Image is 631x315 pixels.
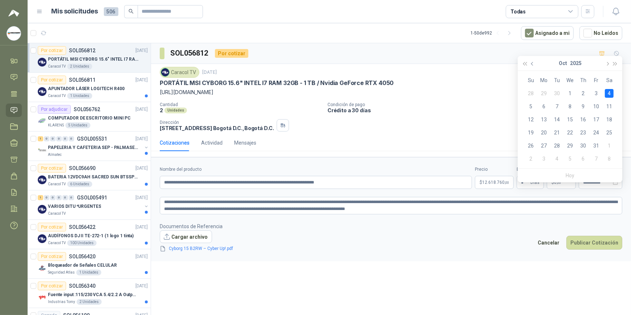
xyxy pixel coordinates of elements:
p: Fuente input :115/230 VCA 5.4/2.2 A Output: 24 VDC 10 A 47-63 Hz [48,291,138,298]
div: Por cotizar [38,164,66,173]
p: SOL056340 [69,283,95,288]
div: 2 Unidades [77,299,102,305]
div: 19 [526,128,535,137]
td: 2025-10-20 [537,126,550,139]
div: 5 [566,154,574,163]
div: 0 [44,195,49,200]
div: 0 [69,195,74,200]
td: 2025-10-16 [577,113,590,126]
div: 6 Unidades [67,181,92,187]
div: 1 Unidades [76,270,101,275]
div: 7 [592,154,601,163]
td: 2025-10-12 [524,113,537,126]
div: 25 [605,128,614,137]
img: Company Logo [38,293,46,302]
div: 31 [592,141,601,150]
a: 1 0 0 0 0 0 GSOL005531[DATE] Company LogoPAPELERIA Y CAFETERIA SEP - PALMASECAAlmatec [38,134,149,158]
div: Actividad [201,139,223,147]
td: 2025-10-28 [550,139,563,152]
p: Dirección [160,120,274,125]
div: 9 [579,102,587,111]
td: 2025-10-02 [577,87,590,100]
span: ,00 [505,181,509,185]
div: 0 [62,136,68,141]
button: Publicar Cotización [566,236,622,250]
button: Cargar archivo [160,230,212,243]
p: [STREET_ADDRESS] Bogotá D.C. , Bogotá D.C. [160,125,274,131]
div: 100 Unidades [67,240,97,246]
h3: SOL056812 [170,48,209,59]
p: [DATE] [135,283,148,290]
p: [DATE] [135,136,148,142]
div: 29 [566,141,574,150]
div: 28 [553,141,561,150]
td: 2025-09-28 [524,87,537,100]
div: 23 [579,128,587,137]
td: 2025-11-01 [603,139,616,152]
a: Por cotizarSOL056420[DATE] Company LogoBloqueador de Señales CELULARSeguridad Atlas1 Unidades [28,249,151,279]
td: 2025-10-07 [550,100,563,113]
img: Company Logo [38,234,46,243]
a: Cyborg 15 B2RW – Cyber Up!.pdf [166,245,236,252]
p: SOL056812 [69,48,95,53]
div: 18 [605,115,614,124]
span: 12.618.760 [482,180,509,185]
label: Entrega [517,166,544,173]
p: [DATE] [135,77,148,84]
div: 6 [540,102,548,111]
td: 2025-11-06 [577,152,590,165]
div: Por adjudicar [38,105,71,114]
div: 0 [56,195,62,200]
div: 1 Unidades [67,93,92,99]
p: $ 0,00 [547,176,576,189]
div: 26 [526,141,535,150]
button: Cancelar [534,236,563,250]
p: [DATE] [135,106,148,113]
div: Mensajes [234,139,256,147]
td: 2025-11-04 [550,152,563,165]
div: Por cotizar [38,282,66,290]
td: 2025-10-10 [590,100,603,113]
div: 15 [566,115,574,124]
td: 2025-10-29 [563,139,577,152]
img: Company Logo [161,68,169,76]
div: Cotizaciones [160,139,190,147]
td: 2025-10-15 [563,113,577,126]
div: 4 [605,89,614,98]
td: 2025-10-22 [563,126,577,139]
p: SOL056422 [69,225,95,230]
div: 1 - 50 de 992 [471,27,515,39]
p: Cantidad [160,102,322,107]
p: KLARENS [48,122,64,128]
div: 2 [579,89,587,98]
p: COMPUTADOR DE ESCRITORIO MINI PC [48,115,131,122]
th: Sa [603,74,616,87]
div: Por cotizar [38,46,66,55]
div: 0 [56,136,62,141]
td: 2025-10-14 [550,113,563,126]
img: Company Logo [38,146,46,155]
div: 10 [592,102,601,111]
a: Por cotizarSOL056812[DATE] Company LogoPORTÁTIL MSI CYBORG 15.6" INTEL I7 RAM 32GB - 1 TB / Nvidi... [28,43,151,73]
div: Unidades [164,108,187,113]
p: Caracol TV [48,240,66,246]
p: SOL056420 [69,254,95,259]
div: 24 [592,128,601,137]
p: BATERIA 12VDC9AH SACRED SUN BTSSP12-9HR [48,174,138,181]
p: $12.618.760,00 [475,176,514,189]
div: 27 [540,141,548,150]
p: [DATE] [202,69,217,76]
p: Crédito a 30 días [327,107,628,113]
td: 2025-10-27 [537,139,550,152]
p: PORTÁTIL MSI CYBORG 15.6" INTEL I7 RAM 32GB - 1 TB / Nvidia GeForce RTX 4050 [160,79,394,87]
span: ,00 [557,181,561,185]
td: 2025-10-06 [537,100,550,113]
td: 2025-10-01 [563,87,577,100]
button: Oct [559,56,567,70]
td: 2025-11-08 [603,152,616,165]
label: Nombre del producto [160,166,472,173]
p: Caracol TV [48,181,66,187]
span: $ [551,180,554,185]
td: 2025-10-25 [603,126,616,139]
td: 2025-10-13 [537,113,550,126]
